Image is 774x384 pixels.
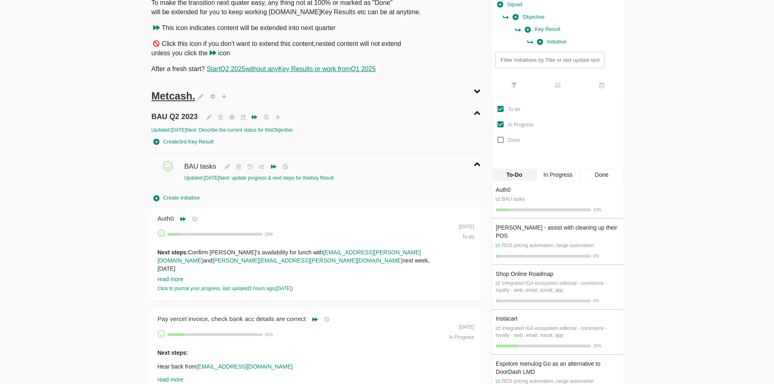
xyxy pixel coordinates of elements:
button: Key Result [523,23,562,36]
div: Latest Update: Next Steps: [158,248,443,347]
span: Metcash. [152,90,195,102]
span: BAU tasks [184,154,218,171]
div: Done [580,169,623,181]
div: To-Do [492,169,536,181]
span: Done [508,137,520,143]
div: Click to journal your progress, last updated 3 hours ago ( [DATE] ) [158,285,443,292]
div: In Progress [536,169,580,181]
span: 15 % [265,332,273,337]
span: 10 % [593,208,601,212]
span: 20 % [593,344,601,348]
a: [EMAIL_ADDRESS][DOMAIN_NAME] [196,363,293,370]
div: Expolore menulog Go as an alternative to DoorDash LMD [496,360,620,376]
a: read more [158,276,184,282]
a: [EMAIL_ADDRESS][PERSON_NAME][DOMAIN_NAME] [158,249,421,264]
p: After a fresh start? [152,65,481,74]
p: Confirm [PERSON_NAME]'s availability for lunch with and next week, [DATE] [158,248,443,273]
div: Auth0 [496,186,620,194]
span: To do [508,106,520,112]
div: Updated: [DATE] Next: Describe the current status for this Objective [152,127,481,134]
span: In Progress [508,122,533,128]
span: [DATE] [459,224,474,230]
div: [PERSON_NAME] - assist with cleaning up their POS [496,223,620,240]
strong: Next steps: [158,249,188,256]
a: read more [158,376,184,383]
p: RDS pricing automation, range automation [496,242,620,249]
span: Initiative [537,37,566,47]
button: Create Initiative [152,192,202,204]
p: This icon indicates content will be extended into next quarter [152,24,481,33]
p: Integrated IGA ecosystem editorial - commerce - loyalty - web, email, social, app [496,325,620,339]
span: Key Result [525,25,560,34]
button: Initiative [535,36,568,48]
span: In Progress [449,334,474,340]
strong: Next steps: [158,349,188,356]
span: Objective [513,13,544,22]
div: Shop Online Roadmap [496,270,620,278]
span: 0 % [593,254,599,258]
p: BAU tasks [496,196,620,203]
button: Create3rd Key Result [152,136,216,148]
span: BAU Q2 2023 [152,103,200,122]
div: Updated: [DATE] Next: update progress & next steps for this Key Result [184,175,431,182]
a: [PERSON_NAME][EMAIL_ADDRESS][PERSON_NAME][DOMAIN_NAME] [212,257,403,264]
a: StartQ2 2025without anyKey Results or work fromQ1 2025 [207,65,376,72]
span: Create Initiative [154,193,200,203]
span: To-do [462,234,474,240]
span: 10 % [265,232,273,236]
p: Integrated IGA ecosystem editorial - commerce - loyalty - web, email, social, app [496,280,620,294]
button: Objective [511,11,546,24]
div: Instacart [496,315,620,323]
p: Hear back from [158,362,443,371]
span: Pay vercel invoice, check bank acc details are correct [158,315,309,322]
span: Create 3rd Key Result [154,137,214,147]
span: Auth0 [158,215,177,222]
span: [DATE] [459,324,474,330]
p: Click this icon if you don't want to extend this content,nested content will not extend unless yo... [152,39,481,58]
input: Filter Initiatives by Title or last update text [495,52,604,68]
span: 0 % [593,299,599,303]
